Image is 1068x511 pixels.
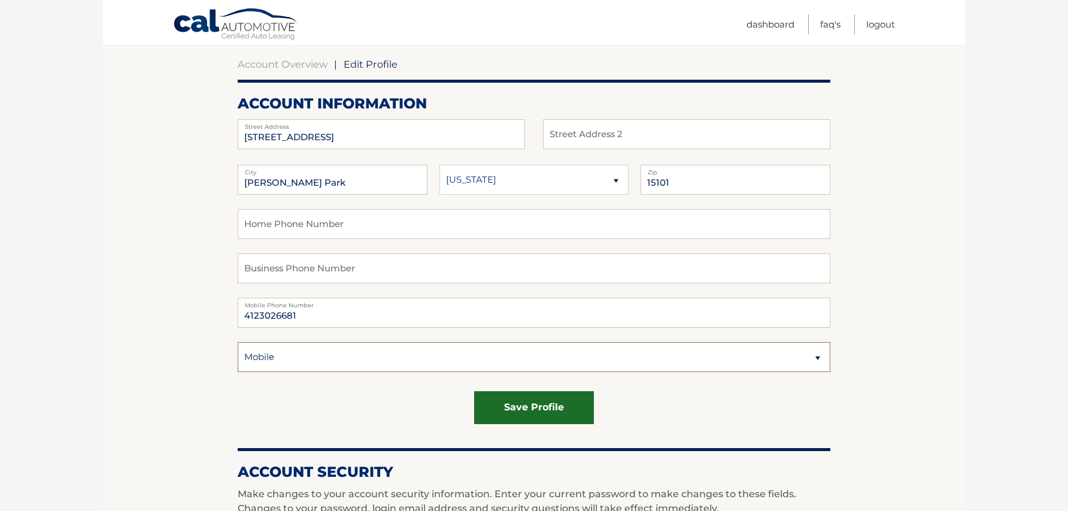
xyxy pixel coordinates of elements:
[238,95,830,113] h2: account information
[344,58,398,70] span: Edit Profile
[641,165,830,195] input: Zip
[543,119,830,149] input: Street Address 2
[238,209,830,239] input: Home Phone Number
[334,58,337,70] span: |
[820,14,841,34] a: FAQ's
[474,391,594,424] button: save profile
[238,298,830,328] input: Mobile Phone Number
[238,165,427,174] label: City
[238,463,830,481] h2: Account Security
[238,119,525,129] label: Street Address
[238,253,830,283] input: Business Phone Number
[238,165,427,195] input: City
[641,165,830,174] label: Zip
[238,298,830,307] label: Mobile Phone Number
[238,58,327,70] a: Account Overview
[747,14,794,34] a: Dashboard
[238,119,525,149] input: Street Address 2
[173,8,299,43] a: Cal Automotive
[866,14,895,34] a: Logout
